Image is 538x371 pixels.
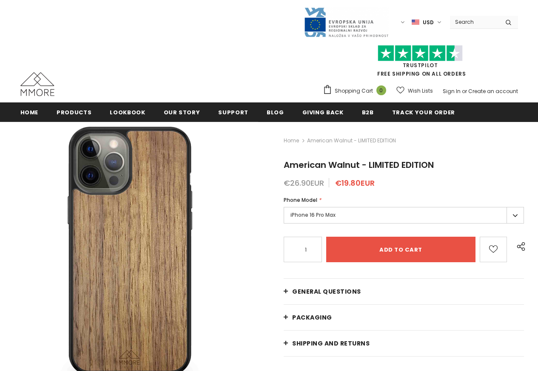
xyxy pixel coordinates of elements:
a: Home [284,136,299,146]
span: or [462,88,467,95]
span: €19.80EUR [335,178,375,188]
a: Lookbook [110,102,145,122]
a: Wish Lists [396,83,433,98]
span: FREE SHIPPING ON ALL ORDERS [323,49,518,77]
img: Javni Razpis [304,7,389,38]
span: Our Story [164,108,200,116]
span: B2B [362,108,374,116]
span: Lookbook [110,108,145,116]
span: €26.90EUR [284,178,324,188]
span: Giving back [302,108,344,116]
a: PACKAGING [284,305,524,330]
a: B2B [362,102,374,122]
a: Javni Razpis [304,18,389,25]
span: support [218,108,248,116]
span: Blog [267,108,284,116]
span: American Walnut - LIMITED EDITION [307,136,396,146]
span: USD [423,18,434,27]
span: American Walnut - LIMITED EDITION [284,159,434,171]
a: Trustpilot [403,62,438,69]
img: USD [412,19,419,26]
a: Create an account [468,88,518,95]
a: support [218,102,248,122]
a: Shopping Cart 0 [323,85,390,97]
span: PACKAGING [292,313,332,322]
a: Products [57,102,91,122]
a: Shipping and returns [284,331,524,356]
input: Add to cart [326,237,475,262]
a: Sign In [443,88,461,95]
span: Shipping and returns [292,339,370,348]
span: 0 [376,85,386,95]
span: Wish Lists [408,87,433,95]
img: Trust Pilot Stars [378,45,463,62]
a: General Questions [284,279,524,304]
label: iPhone 16 Pro Max [284,207,524,224]
span: General Questions [292,287,361,296]
span: Home [20,108,39,116]
span: Track your order [392,108,455,116]
span: Phone Model [284,196,317,204]
span: Shopping Cart [335,87,373,95]
img: MMORE Cases [20,72,54,96]
a: Giving back [302,102,344,122]
span: Products [57,108,91,116]
a: Our Story [164,102,200,122]
a: Home [20,102,39,122]
a: Track your order [392,102,455,122]
input: Search Site [450,16,499,28]
a: Blog [267,102,284,122]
